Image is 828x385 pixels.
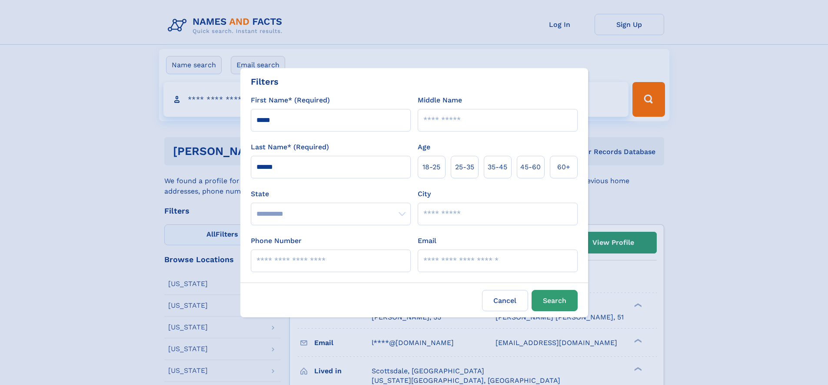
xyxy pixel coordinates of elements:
label: Middle Name [418,95,462,105]
span: 25‑35 [455,162,474,172]
span: 45‑60 [520,162,541,172]
span: 18‑25 [422,162,440,172]
label: Email [418,236,436,246]
label: State [251,189,411,199]
label: Cancel [482,290,528,311]
label: Phone Number [251,236,302,246]
label: Age [418,142,430,152]
div: Filters [251,75,279,88]
span: 35‑45 [488,162,507,172]
button: Search [532,290,578,311]
span: 60+ [557,162,570,172]
label: Last Name* (Required) [251,142,329,152]
label: First Name* (Required) [251,95,330,105]
label: City [418,189,431,199]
